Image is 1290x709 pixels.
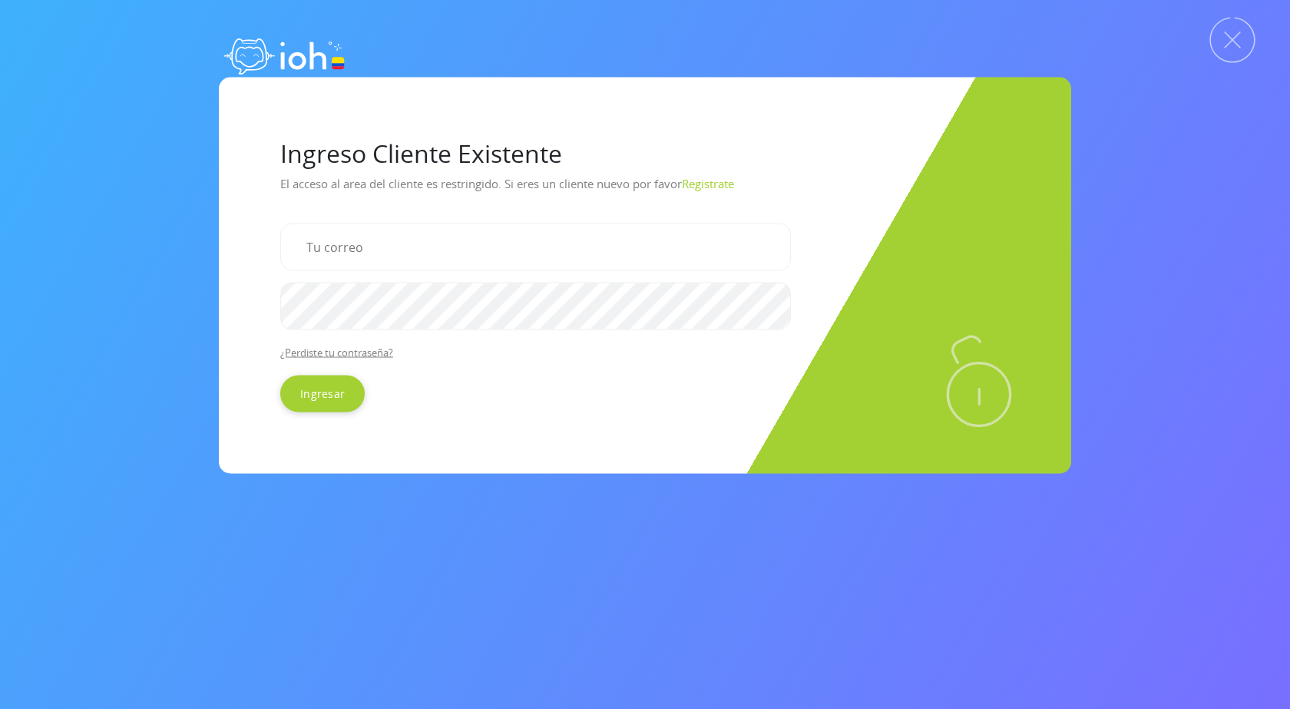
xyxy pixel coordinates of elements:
a: Registrate [682,175,734,191]
a: ¿Perdiste tu contraseña? [280,345,393,359]
img: logo [219,23,349,84]
input: Ingresar [280,375,365,412]
img: Cerrar [1209,17,1255,63]
input: Tu correo [280,223,791,270]
h1: Ingreso Cliente Existente [280,138,1010,167]
p: El acceso al area del cliente es restringido. Si eres un cliente nuevo por favor [280,171,1010,210]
